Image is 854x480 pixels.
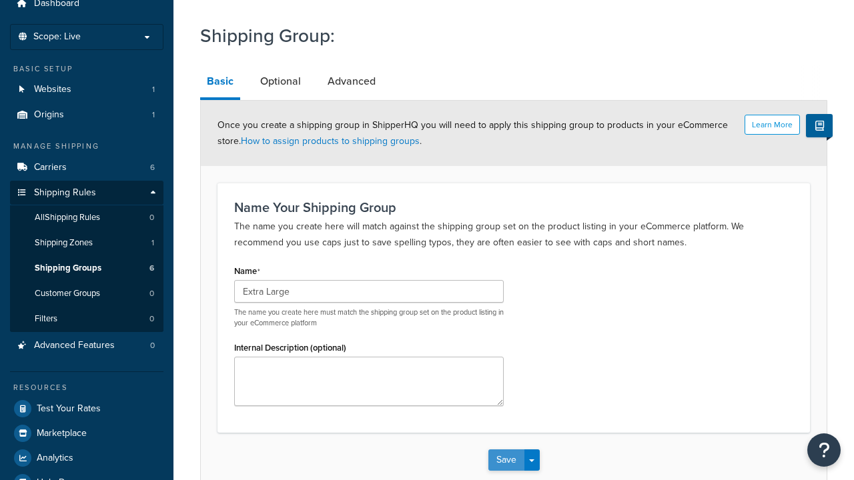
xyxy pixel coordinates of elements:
[34,162,67,173] span: Carriers
[234,343,346,353] label: Internal Description (optional)
[35,263,101,274] span: Shipping Groups
[806,114,833,137] button: Show Help Docs
[10,307,163,331] li: Filters
[10,77,163,102] a: Websites1
[745,115,800,135] button: Learn More
[37,403,101,415] span: Test Your Rates
[807,433,841,467] button: Open Resource Center
[218,118,728,148] span: Once you create a shipping group in ShipperHQ you will need to apply this shipping group to produ...
[35,212,100,223] span: All Shipping Rules
[35,237,93,249] span: Shipping Zones
[34,109,64,121] span: Origins
[10,382,163,393] div: Resources
[10,63,163,75] div: Basic Setup
[10,307,163,331] a: Filters0
[241,134,420,148] a: How to assign products to shipping groups
[37,453,73,464] span: Analytics
[234,200,793,215] h3: Name Your Shipping Group
[234,219,793,251] p: The name you create here will match against the shipping group set on the product listing in your...
[10,256,163,281] li: Shipping Groups
[150,162,155,173] span: 6
[10,421,163,445] a: Marketplace
[10,103,163,127] a: Origins1
[152,109,155,121] span: 1
[10,231,163,255] li: Shipping Zones
[34,187,96,199] span: Shipping Rules
[33,31,81,43] span: Scope: Live
[10,205,163,230] a: AllShipping Rules0
[35,313,57,325] span: Filters
[10,103,163,127] li: Origins
[34,84,71,95] span: Websites
[10,181,163,205] a: Shipping Rules
[254,65,308,97] a: Optional
[10,77,163,102] li: Websites
[200,23,811,49] h1: Shipping Group:
[10,256,163,281] a: Shipping Groups6
[10,281,163,306] a: Customer Groups0
[149,263,154,274] span: 6
[10,181,163,333] li: Shipping Rules
[150,340,155,351] span: 0
[234,307,504,328] p: The name you create here must match the shipping group set on the product listing in your eCommer...
[149,313,154,325] span: 0
[10,281,163,306] li: Customer Groups
[151,237,154,249] span: 1
[152,84,155,95] span: 1
[149,288,154,299] span: 0
[10,141,163,152] div: Manage Shipping
[10,446,163,470] a: Analytics
[321,65,382,97] a: Advanced
[10,155,163,180] a: Carriers6
[149,212,154,223] span: 0
[234,266,260,277] label: Name
[10,333,163,358] a: Advanced Features0
[488,449,524,471] button: Save
[10,155,163,180] li: Carriers
[10,397,163,421] a: Test Your Rates
[37,428,87,439] span: Marketplace
[34,340,115,351] span: Advanced Features
[200,65,240,100] a: Basic
[10,333,163,358] li: Advanced Features
[35,288,100,299] span: Customer Groups
[10,231,163,255] a: Shipping Zones1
